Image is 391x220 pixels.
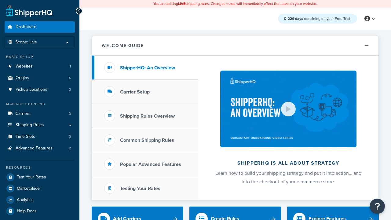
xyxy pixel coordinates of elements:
[220,71,356,147] img: ShipperHQ is all about strategy
[16,134,35,139] span: Time Slots
[5,131,75,142] a: Time Slots0
[16,146,53,151] span: Advanced Features
[5,108,75,119] li: Carriers
[17,175,46,180] span: Test Your Rates
[69,134,71,139] span: 0
[69,75,71,81] span: 4
[102,43,144,48] h2: Welcome Guide
[5,131,75,142] li: Time Slots
[5,84,75,95] a: Pickup Locations0
[5,143,75,154] a: Advanced Features2
[92,36,378,56] button: Welcome Guide
[214,160,362,166] h2: ShipperHQ is all about strategy
[215,170,361,185] span: Learn how to build your shipping strategy and put it into action… and into the checkout of your e...
[5,183,75,194] a: Marketplace
[5,108,75,119] a: Carriers0
[16,64,33,69] span: Websites
[120,113,175,119] h3: Shipping Rules Overview
[16,24,36,30] span: Dashboard
[16,123,44,128] span: Shipping Rules
[69,146,71,151] span: 2
[5,119,75,131] a: Shipping Rules
[5,172,75,183] a: Test Your Rates
[5,206,75,217] a: Help Docs
[15,40,37,45] span: Scope: Live
[16,75,29,81] span: Origins
[288,16,303,21] strong: 229 days
[5,54,75,60] div: Basic Setup
[5,84,75,95] li: Pickup Locations
[370,199,385,214] button: Open Resource Center
[17,209,37,214] span: Help Docs
[69,87,71,92] span: 0
[5,165,75,170] div: Resources
[120,186,160,191] h3: Testing Your Rates
[69,111,71,116] span: 0
[5,61,75,72] a: Websites1
[5,72,75,84] a: Origins4
[5,143,75,154] li: Advanced Features
[5,72,75,84] li: Origins
[5,21,75,33] a: Dashboard
[120,89,150,95] h3: Carrier Setup
[16,111,31,116] span: Carriers
[16,87,47,92] span: Pickup Locations
[288,16,350,21] span: remaining on your Free Trial
[178,1,185,6] b: LIVE
[17,197,34,203] span: Analytics
[120,162,181,167] h3: Popular Advanced Features
[120,65,175,71] h3: ShipperHQ: An Overview
[70,64,71,69] span: 1
[5,101,75,107] div: Manage Shipping
[5,194,75,205] a: Analytics
[17,186,40,191] span: Marketplace
[5,61,75,72] li: Websites
[120,137,174,143] h3: Common Shipping Rules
